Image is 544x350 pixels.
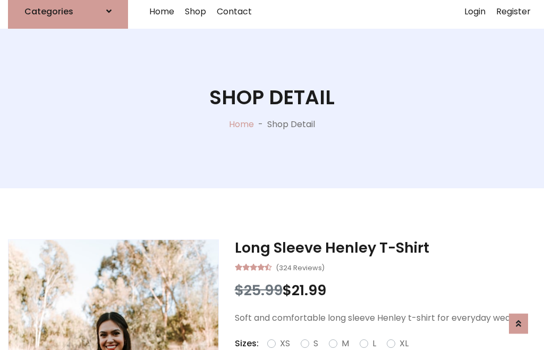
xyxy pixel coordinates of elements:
[235,239,536,256] h3: Long Sleeve Henley T-Shirt
[267,118,315,131] p: Shop Detail
[235,337,259,350] p: Sizes:
[235,282,536,299] h3: $
[342,337,349,350] label: M
[292,280,326,300] span: 21.99
[399,337,409,350] label: XL
[235,312,536,324] p: Soft and comfortable long sleeve Henley t-shirt for everyday wear.
[276,261,325,273] small: (324 Reviews)
[254,118,267,131] p: -
[313,337,318,350] label: S
[280,337,290,350] label: XS
[235,280,283,300] span: $25.99
[229,118,254,130] a: Home
[24,6,73,16] h6: Categories
[209,86,335,110] h1: Shop Detail
[372,337,376,350] label: L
